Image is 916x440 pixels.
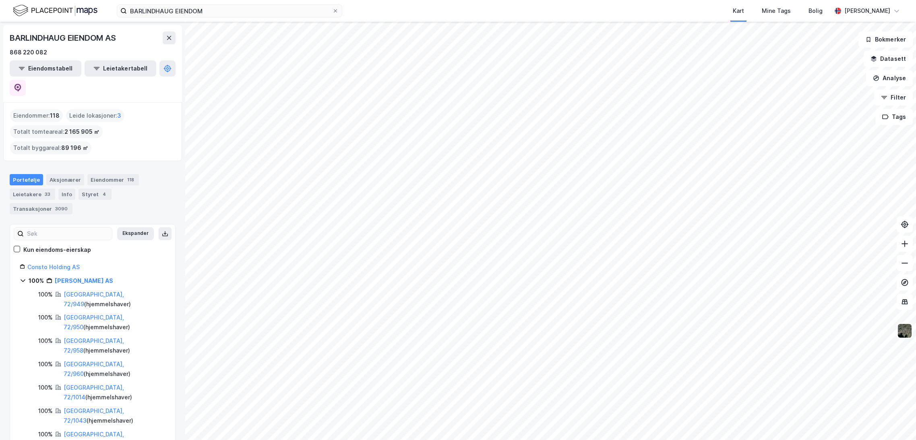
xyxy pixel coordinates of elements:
[64,313,165,332] div: ( hjemmelshaver )
[64,290,165,309] div: ( hjemmelshaver )
[876,401,916,440] iframe: Chat Widget
[10,125,103,138] div: Totalt tomteareal :
[10,141,91,154] div: Totalt byggareal :
[13,4,97,18] img: logo.f888ab2527a4732fd821a326f86c7f29.svg
[38,336,53,346] div: 100%
[808,6,823,16] div: Bolig
[38,290,53,299] div: 100%
[29,276,44,286] div: 100%
[43,190,52,198] div: 33
[10,60,81,77] button: Eiendomstabell
[897,323,912,338] img: 9k=
[117,111,121,120] span: 3
[66,109,124,122] div: Leide lokasjoner :
[54,205,69,213] div: 3090
[10,174,43,185] div: Portefølje
[38,383,53,392] div: 100%
[64,359,165,379] div: ( hjemmelshaver )
[79,189,112,200] div: Styret
[64,314,124,330] a: [GEOGRAPHIC_DATA], 72/950
[117,227,154,240] button: Ekspander
[64,337,124,354] a: [GEOGRAPHIC_DATA], 72/958
[866,70,913,86] button: Analyse
[38,313,53,322] div: 100%
[100,190,108,198] div: 4
[858,31,913,48] button: Bokmerker
[64,383,165,402] div: ( hjemmelshaver )
[864,51,913,67] button: Datasett
[87,174,139,185] div: Eiendommer
[50,111,60,120] span: 118
[874,89,913,106] button: Filter
[24,228,112,240] input: Søk
[126,176,136,184] div: 118
[844,6,890,16] div: [PERSON_NAME]
[23,245,91,255] div: Kun eiendoms-eierskap
[64,406,165,425] div: ( hjemmelshaver )
[10,189,55,200] div: Leietakere
[58,189,75,200] div: Info
[55,277,113,284] a: [PERSON_NAME] AS
[64,127,99,137] span: 2 165 905 ㎡
[64,384,124,401] a: [GEOGRAPHIC_DATA], 72/1014
[10,203,72,214] div: Transaksjoner
[875,109,913,125] button: Tags
[38,406,53,416] div: 100%
[46,174,84,185] div: Aksjonærer
[10,48,47,57] div: 868 220 082
[64,336,165,355] div: ( hjemmelshaver )
[876,401,916,440] div: Kontrollprogram for chat
[38,430,53,439] div: 100%
[85,60,156,77] button: Leietakertabell
[27,264,80,270] a: Consto Holding AS
[10,109,63,122] div: Eiendommer :
[10,31,118,44] div: BARLINDHAUG EIENDOM AS
[64,361,124,377] a: [GEOGRAPHIC_DATA], 72/960
[127,5,332,17] input: Søk på adresse, matrikkel, gårdeiere, leietakere eller personer
[64,407,124,424] a: [GEOGRAPHIC_DATA], 72/1043
[64,291,124,307] a: [GEOGRAPHIC_DATA], 72/949
[38,359,53,369] div: 100%
[61,143,88,153] span: 89 196 ㎡
[733,6,744,16] div: Kart
[762,6,791,16] div: Mine Tags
